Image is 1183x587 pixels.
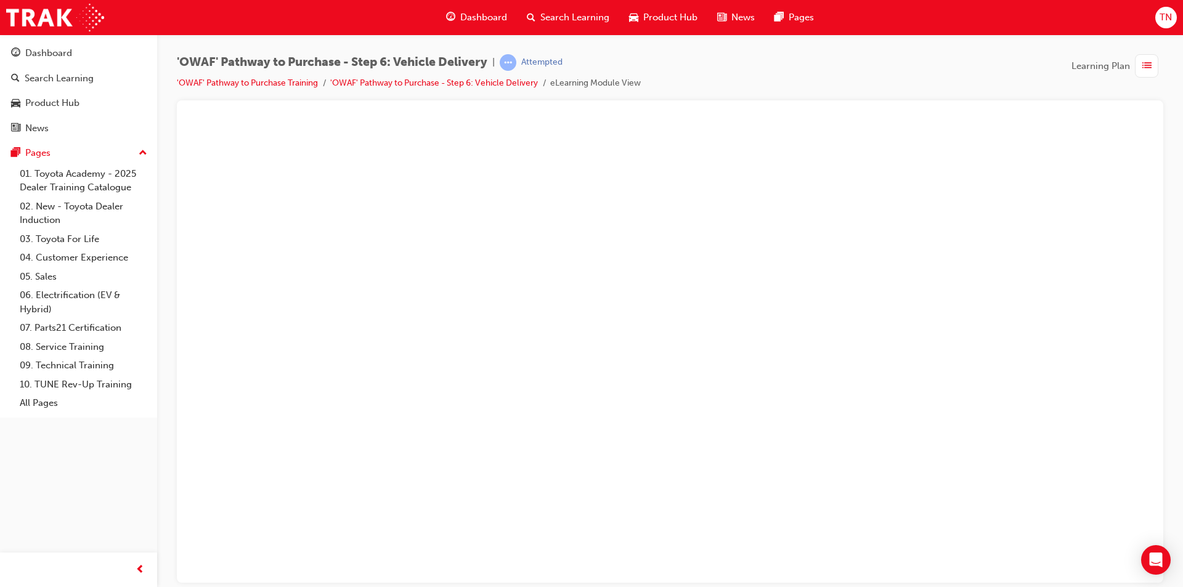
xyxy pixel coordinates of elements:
span: learningRecordVerb_ATTEMPT-icon [500,54,516,71]
div: Open Intercom Messenger [1141,545,1171,575]
span: 'OWAF' Pathway to Purchase - Step 6: Vehicle Delivery [177,55,487,70]
span: guage-icon [446,10,455,25]
a: 04. Customer Experience [15,248,152,267]
a: 07. Parts21 Certification [15,318,152,338]
button: DashboardSearch LearningProduct HubNews [5,39,152,142]
span: Product Hub [643,10,697,25]
span: Pages [789,10,814,25]
div: Pages [25,146,51,160]
button: TN [1155,7,1177,28]
a: News [5,117,152,140]
a: 06. Electrification (EV & Hybrid) [15,286,152,318]
div: Product Hub [25,96,79,110]
span: search-icon [527,10,535,25]
span: pages-icon [774,10,784,25]
span: pages-icon [11,148,20,159]
a: 'OWAF' Pathway to Purchase Training [177,78,318,88]
a: news-iconNews [707,5,765,30]
span: list-icon [1142,59,1152,74]
div: News [25,121,49,136]
a: Search Learning [5,67,152,90]
span: Learning Plan [1071,59,1130,73]
a: 10. TUNE Rev-Up Training [15,375,152,394]
a: Product Hub [5,92,152,115]
span: search-icon [11,73,20,84]
a: 02. New - Toyota Dealer Induction [15,197,152,230]
a: 05. Sales [15,267,152,286]
a: 'OWAF' Pathway to Purchase - Step 6: Vehicle Delivery [330,78,538,88]
li: eLearning Module View [550,76,641,91]
a: Dashboard [5,42,152,65]
button: Pages [5,142,152,164]
span: TN [1160,10,1172,25]
span: news-icon [11,123,20,134]
a: 09. Technical Training [15,356,152,375]
span: guage-icon [11,48,20,59]
span: up-icon [139,145,147,161]
a: search-iconSearch Learning [517,5,619,30]
div: Dashboard [25,46,72,60]
a: 01. Toyota Academy - 2025 Dealer Training Catalogue [15,164,152,197]
a: guage-iconDashboard [436,5,517,30]
span: prev-icon [136,562,145,578]
a: 08. Service Training [15,338,152,357]
span: Search Learning [540,10,609,25]
a: pages-iconPages [765,5,824,30]
span: | [492,55,495,70]
button: Learning Plan [1071,54,1163,78]
span: News [731,10,755,25]
div: Search Learning [25,71,94,86]
a: All Pages [15,394,152,413]
img: Trak [6,4,104,31]
a: car-iconProduct Hub [619,5,707,30]
div: Attempted [521,57,563,68]
a: 03. Toyota For Life [15,230,152,249]
span: car-icon [11,98,20,109]
span: car-icon [629,10,638,25]
span: news-icon [717,10,726,25]
span: Dashboard [460,10,507,25]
